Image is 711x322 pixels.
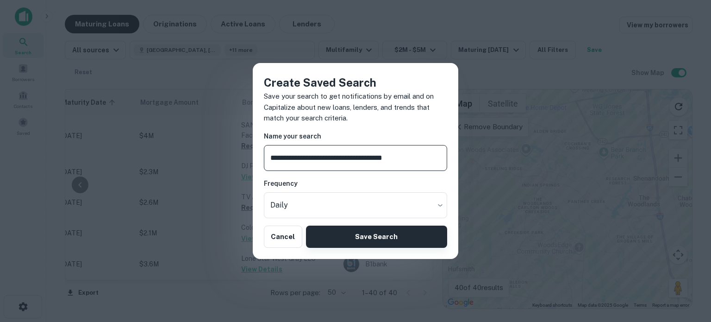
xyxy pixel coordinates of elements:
button: Cancel [264,226,302,248]
p: Save your search to get notifications by email and on Capitalize about new loans, lenders, and tr... [264,91,447,124]
h4: Create Saved Search [264,74,447,91]
button: Save Search [306,226,447,248]
h6: Frequency [264,178,447,189]
h6: Name your search [264,131,447,141]
div: Without label [264,192,447,218]
iframe: Chat Widget [665,248,711,292]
